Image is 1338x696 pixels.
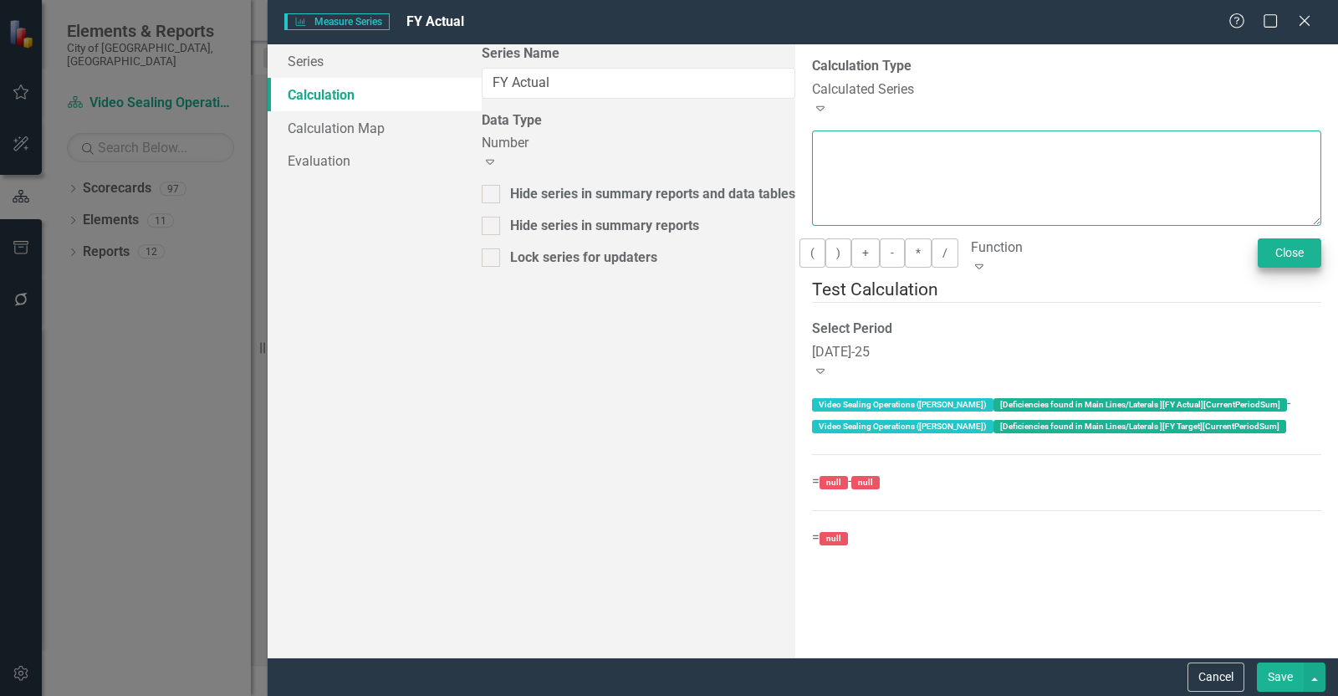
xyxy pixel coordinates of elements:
button: ( [799,238,825,268]
label: Series Name [482,44,795,64]
label: Video Sealing Operations ([PERSON_NAME]) [812,398,993,412]
input: Series Name [482,68,795,99]
label: [Deficiencies found in Main Lines/Laterals ][FY Target][CurrentPeriodSum] [993,420,1286,433]
button: ) [825,238,851,268]
label: null [820,532,848,545]
div: Lock series for updaters [510,248,657,268]
label: null [851,476,880,489]
span: FY Actual [406,13,464,29]
label: Data Type [482,111,795,130]
a: Calculation [268,78,482,111]
span: Measure Series [284,13,390,30]
a: Series [268,44,482,78]
label: Video Sealing Operations ([PERSON_NAME]) [812,420,993,433]
button: Close [1258,238,1322,268]
a: Calculation Map [268,111,482,145]
div: Hide series in summary reports and data tables [510,185,795,204]
a: Evaluation [268,144,482,177]
button: - [880,238,905,268]
div: [DATE]-25 [812,343,1055,362]
span: - = - = [812,395,1321,545]
button: + [851,238,880,268]
div: Number [482,134,795,153]
label: Select Period [812,320,1055,339]
button: / [932,238,958,268]
legend: Test Calculation [812,277,1321,303]
label: [Deficiencies found in Main Lines/Laterals ][FY Actual][CurrentPeriodSum] [993,398,1287,412]
div: Calculated Series [812,80,1321,100]
label: Calculation Type [812,57,1321,76]
button: Cancel [1187,663,1244,692]
label: null [820,476,848,489]
div: Function [971,238,1233,258]
button: Save [1257,663,1304,692]
div: Hide series in summary reports [510,217,699,236]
